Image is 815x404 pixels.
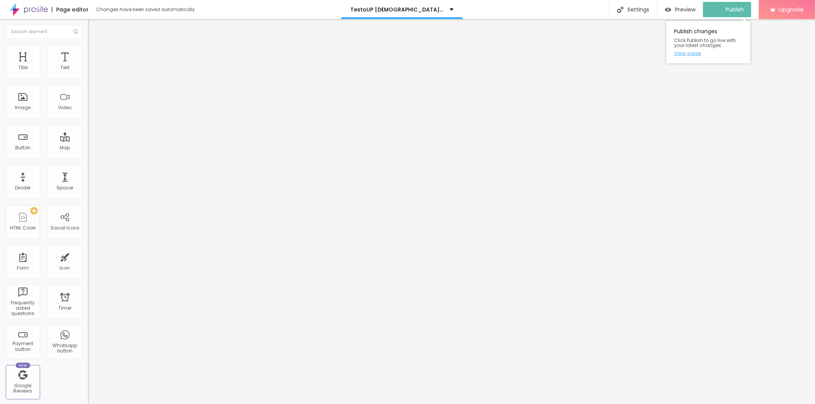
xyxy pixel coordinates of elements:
[50,225,79,231] div: Social Icons
[18,65,28,70] div: Title
[10,225,36,231] div: HTML Code
[6,25,82,39] input: Search element
[73,29,78,34] img: Icone
[657,2,703,17] button: Preview
[665,6,671,13] img: view-1.svg
[779,6,804,13] span: Upgrade
[52,7,89,12] div: Page editor
[15,145,31,150] div: Button
[703,2,751,17] button: Publish
[58,305,71,311] div: Timer
[674,38,743,48] span: Click Publish to go live with your latest changes.
[8,341,38,352] div: Payment button
[8,383,38,394] div: Google Reviews
[726,6,744,13] span: Publish
[88,19,815,404] iframe: Editor
[8,300,38,317] div: Frequently asked questions
[666,21,750,63] div: Publish changes
[16,363,30,368] div: New
[617,6,624,13] img: Icone
[60,65,70,70] div: Text
[674,51,743,56] a: View page
[57,185,73,191] div: Spacer
[17,265,29,271] div: Form
[675,6,695,13] span: Preview
[60,265,70,271] div: Icon
[60,145,70,150] div: Map
[50,343,80,354] div: Whatsapp button
[15,105,31,110] div: Image
[96,7,195,12] div: Changes have been saved automatically
[58,105,72,110] div: Video
[15,185,31,191] div: Divider
[350,7,444,12] p: TestoUP [DEMOGRAPHIC_DATA][MEDICAL_DATA] Official Customer Feedback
